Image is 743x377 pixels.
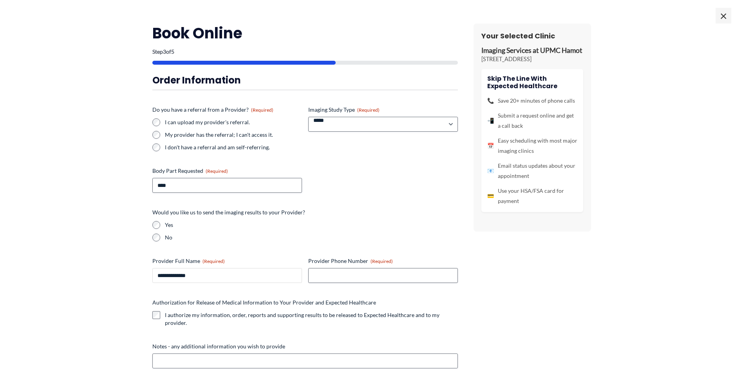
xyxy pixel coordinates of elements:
[487,75,577,90] h4: Skip the line with Expected Healthcare
[487,136,577,156] li: Easy scheduling with most major imaging clinics
[481,46,583,55] p: Imaging Services at UPMC Hamot
[481,31,583,40] h3: Your Selected Clinic
[251,107,273,113] span: (Required)
[481,55,583,63] p: [STREET_ADDRESS]
[165,143,302,151] label: I don't have a referral and am self-referring.
[165,311,458,327] label: I authorize my information, order, reports and supporting results to be released to Expected Heal...
[487,111,577,131] li: Submit a request online and get a call back
[202,258,225,264] span: (Required)
[165,131,302,139] label: My provider has the referral; I can't access it.
[308,106,458,114] label: Imaging Study Type
[487,161,577,181] li: Email status updates about your appointment
[152,24,458,43] h2: Book Online
[163,48,166,55] span: 3
[487,166,494,176] span: 📧
[152,167,302,175] label: Body Part Requested
[487,116,494,126] span: 📲
[716,8,731,24] span: ×
[487,186,577,206] li: Use your HSA/FSA card for payment
[308,257,458,265] label: Provider Phone Number
[152,257,302,265] label: Provider Full Name
[152,74,458,86] h3: Order Information
[487,96,577,106] li: Save 20+ minutes of phone calls
[152,299,376,306] legend: Authorization for Release of Medical Information to Your Provider and Expected Healthcare
[165,221,458,229] label: Yes
[487,96,494,106] span: 📞
[152,208,305,216] legend: Would you like us to send the imaging results to your Provider?
[487,191,494,201] span: 💳
[152,49,458,54] p: Step of
[206,168,228,174] span: (Required)
[165,234,458,241] label: No
[152,343,458,350] label: Notes - any additional information you wish to provide
[165,118,302,126] label: I can upload my provider's referral.
[152,106,273,114] legend: Do you have a referral from a Provider?
[487,141,494,151] span: 📅
[357,107,380,113] span: (Required)
[371,258,393,264] span: (Required)
[171,48,174,55] span: 5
